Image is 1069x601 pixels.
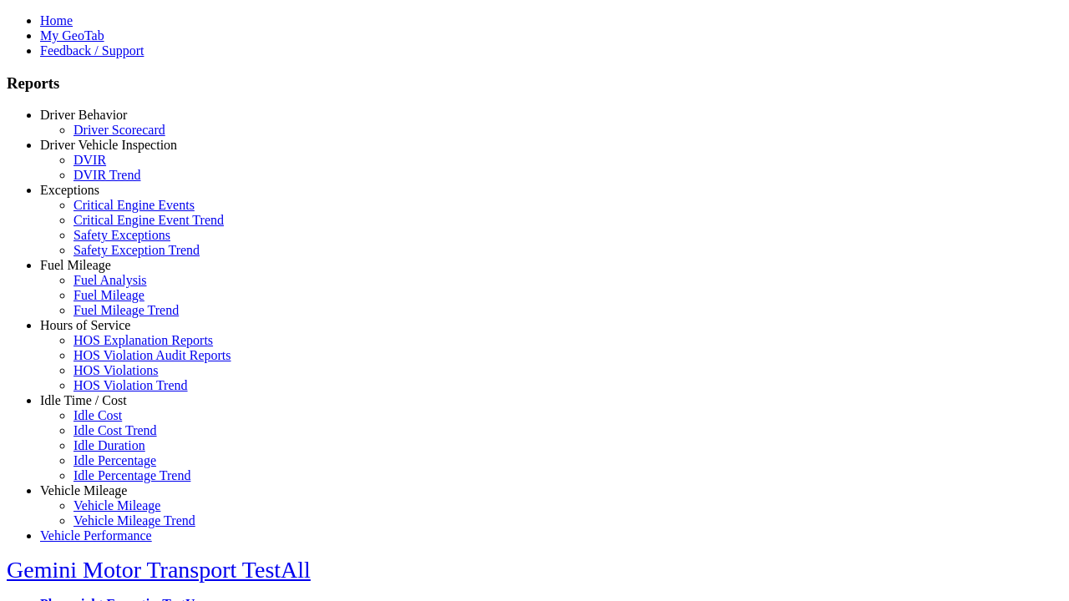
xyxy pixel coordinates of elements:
[73,243,200,257] a: Safety Exception Trend
[40,258,111,272] a: Fuel Mileage
[40,138,177,152] a: Driver Vehicle Inspection
[73,303,179,317] a: Fuel Mileage Trend
[73,423,157,437] a: Idle Cost Trend
[73,153,106,167] a: DVIR
[40,13,73,28] a: Home
[73,498,160,513] a: Vehicle Mileage
[73,123,165,137] a: Driver Scorecard
[73,228,170,242] a: Safety Exceptions
[73,333,213,347] a: HOS Explanation Reports
[73,288,144,302] a: Fuel Mileage
[7,74,1062,93] h3: Reports
[40,393,127,407] a: Idle Time / Cost
[73,273,147,287] a: Fuel Analysis
[73,363,158,377] a: HOS Violations
[73,513,195,528] a: Vehicle Mileage Trend
[73,348,231,362] a: HOS Violation Audit Reports
[73,378,188,392] a: HOS Violation Trend
[40,28,104,43] a: My GeoTab
[7,557,311,583] a: Gemini Motor Transport TestAll
[73,198,195,212] a: Critical Engine Events
[73,408,122,422] a: Idle Cost
[40,108,127,122] a: Driver Behavior
[73,168,140,182] a: DVIR Trend
[73,213,224,227] a: Critical Engine Event Trend
[40,528,152,543] a: Vehicle Performance
[40,43,144,58] a: Feedback / Support
[73,468,190,482] a: Idle Percentage Trend
[40,318,130,332] a: Hours of Service
[73,453,156,467] a: Idle Percentage
[73,438,145,452] a: Idle Duration
[40,483,127,497] a: Vehicle Mileage
[40,183,99,197] a: Exceptions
